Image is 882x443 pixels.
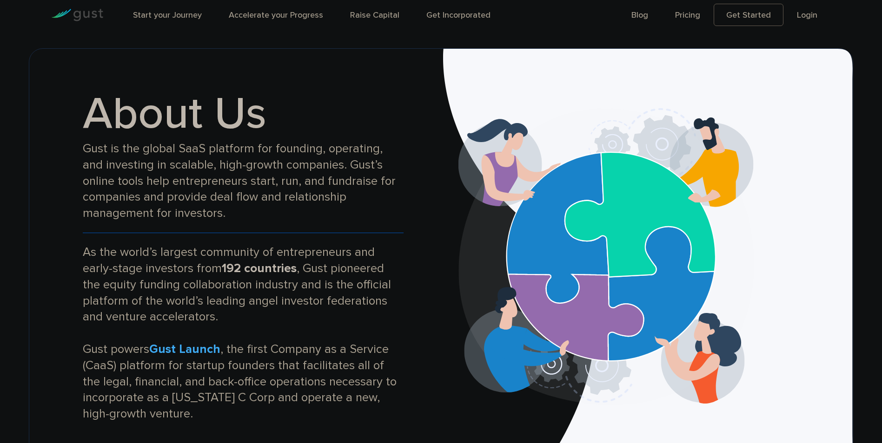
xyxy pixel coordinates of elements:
[675,10,700,20] a: Pricing
[222,261,297,275] strong: 192 countries
[83,244,404,422] div: As the world’s largest community of entrepreneurs and early-stage investors from , Gust pioneered...
[426,10,491,20] a: Get Incorporated
[797,10,817,20] a: Login
[350,10,399,20] a: Raise Capital
[149,342,220,356] a: Gust Launch
[133,10,202,20] a: Start your Journey
[83,91,404,136] h1: About Us
[229,10,323,20] a: Accelerate your Progress
[714,4,783,26] a: Get Started
[631,10,648,20] a: Blog
[51,9,103,21] img: Gust Logo
[83,141,404,221] div: Gust is the global SaaS platform for founding, operating, and investing in scalable, high-growth ...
